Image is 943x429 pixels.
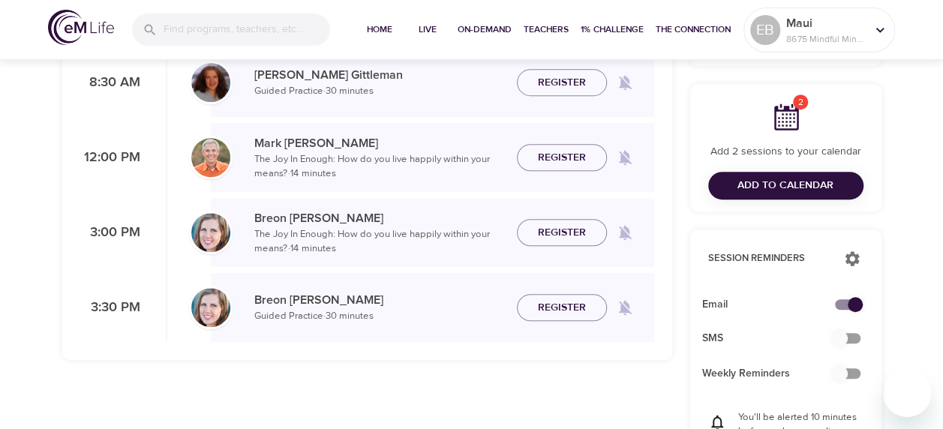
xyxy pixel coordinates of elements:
[362,22,398,37] span: Home
[538,223,586,242] span: Register
[254,66,505,84] p: [PERSON_NAME] Gittleman
[254,134,505,152] p: Mark [PERSON_NAME]
[708,172,863,199] button: Add to Calendar
[254,227,505,256] p: The Joy In Enough: How do you live happily within your means? · 14 minutes
[80,298,140,318] p: 3:30 PM
[80,223,140,243] p: 3:00 PM
[254,152,505,181] p: The Joy In Enough: How do you live happily within your means? · 14 minutes
[607,64,643,100] span: Remind me when a class goes live every Thursday at 8:30 AM
[750,15,780,45] div: EB
[581,22,644,37] span: 1% Challenge
[517,69,607,97] button: Register
[702,297,845,313] span: Email
[80,73,140,93] p: 8:30 AM
[191,288,230,327] img: Breon_Michel-min.jpg
[883,369,931,417] iframe: Button to launch messaging window
[48,10,114,45] img: logo
[254,309,505,324] p: Guided Practice · 30 minutes
[708,144,863,160] p: Add 2 sessions to your calendar
[538,148,586,167] span: Register
[191,63,230,102] img: Cindy2%20031422%20blue%20filter%20hi-res.jpg
[607,214,643,250] span: Remind me when a class goes live every Thursday at 3:00 PM
[607,139,643,175] span: Remind me when a class goes live every Thursday at 12:00 PM
[737,176,833,195] span: Add to Calendar
[517,219,607,247] button: Register
[517,294,607,322] button: Register
[538,298,586,317] span: Register
[538,73,586,92] span: Register
[164,13,330,46] input: Find programs, teachers, etc...
[254,291,505,309] p: Breon [PERSON_NAME]
[702,366,845,382] span: Weekly Reminders
[410,22,446,37] span: Live
[517,144,607,172] button: Register
[254,209,505,227] p: Breon [PERSON_NAME]
[786,32,866,46] p: 8675 Mindful Minutes
[254,84,505,99] p: Guided Practice · 30 minutes
[524,22,569,37] span: Teachers
[607,289,643,325] span: Remind me when a class goes live every Thursday at 3:30 PM
[458,22,512,37] span: On-Demand
[793,94,808,109] span: 2
[702,331,845,346] span: SMS
[80,148,140,168] p: 12:00 PM
[708,251,829,266] p: Session Reminders
[191,213,230,252] img: Breon_Michel-min.jpg
[656,22,731,37] span: The Connection
[786,14,866,32] p: Maui
[191,138,230,177] img: Mark_Pirtle-min.jpg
